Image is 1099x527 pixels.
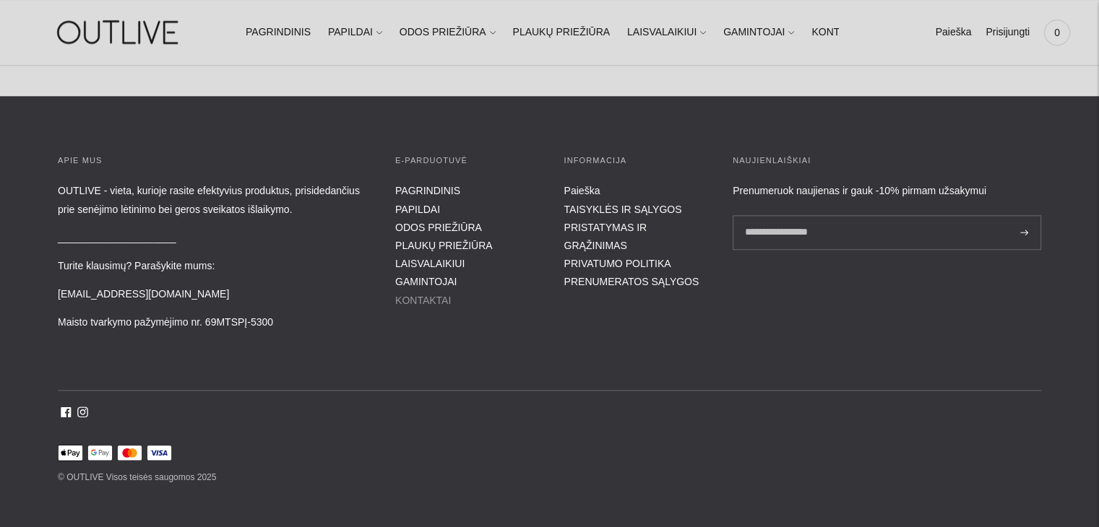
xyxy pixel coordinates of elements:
[564,258,671,269] a: PRIVATUMO POLITIKA
[1047,22,1067,43] span: 0
[564,222,647,251] a: PRISTATYMAS IR GRĄŽINIMAS
[564,276,699,287] a: PRENUMERATOS SĄLYGOS
[733,182,1041,200] div: Prenumeruok naujienas ir gauk -10% pirmam užsakymui
[1044,17,1070,48] a: 0
[246,17,311,48] a: PAGRINDINIS
[564,154,704,168] h3: INFORMACIJA
[723,17,794,48] a: GAMINTOJAI
[811,17,867,48] a: KONTAKTAI
[395,154,535,168] h3: E-parduotuvė
[395,222,482,233] a: ODOS PRIEŽIŪRA
[395,276,457,287] a: GAMINTOJAI
[58,469,1041,487] p: © OUTLIVE Visos teisės saugomos 2025
[512,17,610,48] a: PLAUKŲ PRIEŽIŪRA
[395,185,460,196] a: PAGRINDINIS
[627,17,706,48] a: LAISVALAIKIUI
[58,229,366,247] p: _____________________
[58,285,366,303] p: [EMAIL_ADDRESS][DOMAIN_NAME]
[395,204,440,215] a: PAPILDAI
[564,185,600,196] a: Paieška
[400,17,496,48] a: ODOS PRIEŽIŪRA
[58,257,366,275] p: Turite klausimų? Parašykite mums:
[564,204,682,215] a: TAISYKLĖS IR SĄLYGOS
[29,7,210,57] img: OUTLIVE
[328,17,382,48] a: PAPILDAI
[733,154,1041,168] h3: Naujienlaiškiai
[935,17,971,48] a: Paieška
[58,313,366,331] p: Maisto tvarkymo pažymėjimo nr. 69MTSPĮ-5300
[395,295,451,306] a: KONTAKTAI
[395,258,465,269] a: LAISVALAIKIUI
[986,17,1030,48] a: Prisijungti
[395,240,493,251] a: PLAUKŲ PRIEŽIŪRA
[58,182,366,218] p: OUTLIVE - vieta, kurioje rasite efektyvius produktus, prisidedančius prie senėjimo lėtinimo bei g...
[58,154,366,168] h3: APIE MUS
